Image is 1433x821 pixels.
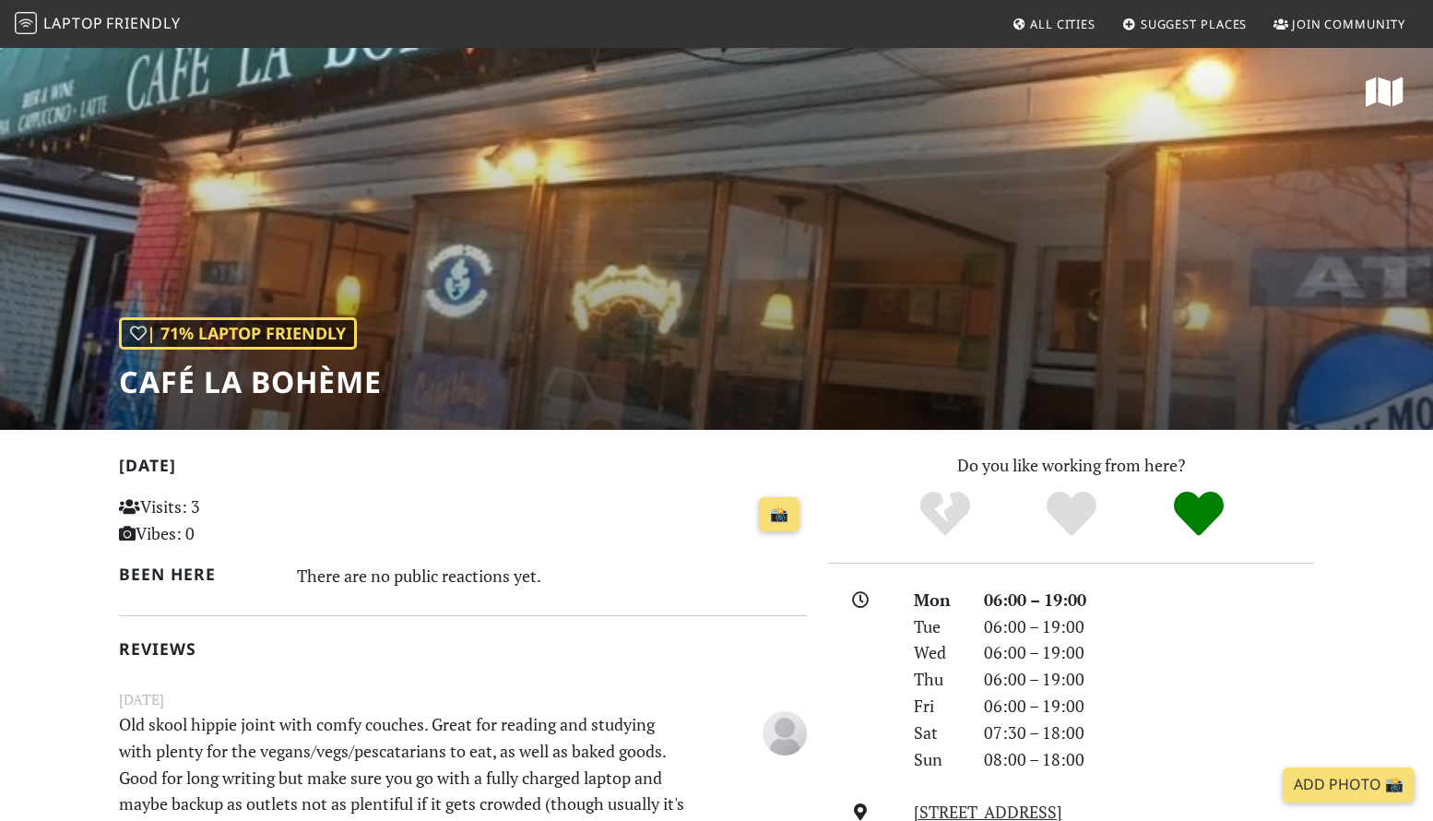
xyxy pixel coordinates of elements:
div: Sat [903,720,973,746]
img: LaptopFriendly [15,12,37,34]
div: 08:00 – 18:00 [973,746,1325,773]
a: Join Community [1266,7,1413,41]
h2: [DATE] [119,456,807,482]
div: 06:00 – 19:00 [973,666,1325,693]
div: Yes [1008,489,1135,540]
a: 📸 [759,497,799,532]
a: Add Photo 📸 [1283,767,1415,803]
p: Do you like working from here? [829,452,1314,479]
h1: Café La Bohème [119,364,382,399]
div: 06:00 – 19:00 [973,693,1325,720]
div: Tue [903,613,973,640]
div: Thu [903,666,973,693]
a: LaptopFriendly LaptopFriendly [15,8,181,41]
div: Fri [903,693,973,720]
div: Definitely! [1135,489,1262,540]
span: Friendly [106,13,180,33]
span: Laptop [43,13,103,33]
div: Mon [903,587,973,613]
span: Anonymous [763,720,807,743]
span: Suggest Places [1141,16,1248,32]
h2: Reviews [119,639,807,659]
div: 06:00 – 19:00 [973,587,1325,613]
div: 06:00 – 19:00 [973,639,1325,666]
p: Visits: 3 Vibes: 0 [119,494,334,547]
div: | 71% Laptop Friendly [119,317,357,350]
a: Suggest Places [1115,7,1255,41]
div: Wed [903,639,973,666]
div: No [882,489,1009,540]
span: Join Community [1292,16,1405,32]
div: 07:30 – 18:00 [973,720,1325,746]
span: All Cities [1030,16,1095,32]
div: Sun [903,746,973,773]
img: blank-535327c66bd565773addf3077783bbfce4b00ec00e9fd257753287c682c7fa38.png [763,711,807,756]
div: 06:00 – 19:00 [973,613,1325,640]
div: There are no public reactions yet. [297,561,808,590]
small: [DATE] [108,688,818,711]
a: All Cities [1004,7,1103,41]
h2: Been here [119,565,275,584]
